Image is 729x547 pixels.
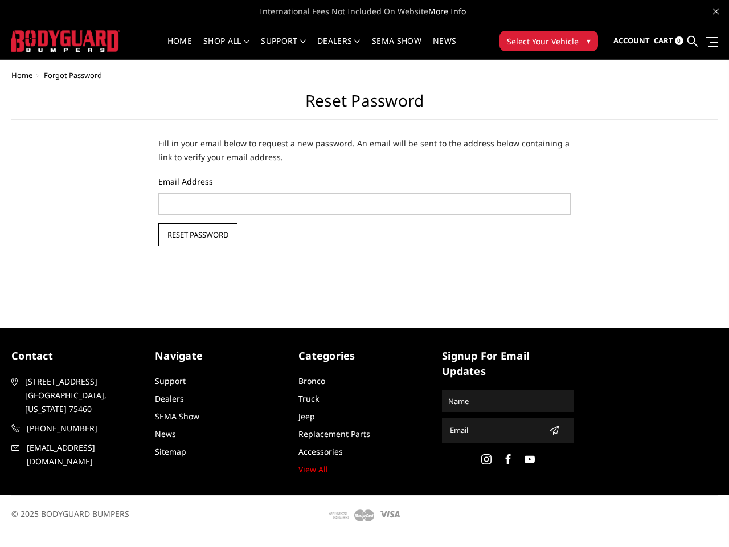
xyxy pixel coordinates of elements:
[11,508,129,519] span: © 2025 BODYGUARD BUMPERS
[261,37,306,59] a: Support
[298,411,315,422] a: Jeep
[158,137,570,164] p: Fill in your email below to request a new password. An email will be sent to the address below co...
[507,35,579,47] span: Select Your Vehicle
[155,411,199,422] a: SEMA Show
[158,223,237,246] input: Reset Password
[372,37,421,59] a: SEMA Show
[613,35,650,46] span: Account
[11,422,144,435] a: [PHONE_NUMBER]
[27,441,143,468] span: [EMAIL_ADDRESS][DOMAIN_NAME]
[613,26,650,56] a: Account
[298,348,431,364] h5: Categories
[158,175,570,187] label: Email Address
[11,348,144,364] h5: contact
[428,6,466,17] a: More Info
[155,348,287,364] h5: Navigate
[672,492,729,547] iframe: Chat Widget
[442,348,574,379] h5: signup for email updates
[44,70,102,80] span: Forgot Password
[11,91,718,120] h2: Reset Password
[298,428,370,439] a: Replacement Parts
[298,446,343,457] a: Accessories
[317,37,361,59] a: Dealers
[654,26,683,56] a: Cart 0
[11,441,144,468] a: [EMAIL_ADDRESS][DOMAIN_NAME]
[155,428,176,439] a: News
[25,375,141,416] span: [STREET_ADDRESS] [GEOGRAPHIC_DATA], [US_STATE] 75460
[675,36,683,45] span: 0
[167,37,192,59] a: Home
[445,421,544,439] input: Email
[298,464,328,475] a: View All
[654,35,673,46] span: Cart
[499,31,598,51] button: Select Your Vehicle
[27,422,143,435] span: [PHONE_NUMBER]
[444,392,572,410] input: Name
[298,375,325,386] a: Bronco
[155,446,186,457] a: Sitemap
[203,37,249,59] a: shop all
[11,70,32,80] a: Home
[155,393,184,404] a: Dealers
[433,37,456,59] a: News
[587,35,591,47] span: ▾
[298,393,319,404] a: Truck
[11,30,120,51] img: BODYGUARD BUMPERS
[155,375,186,386] a: Support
